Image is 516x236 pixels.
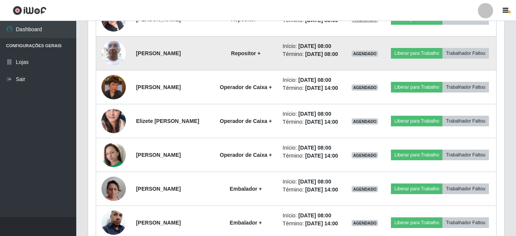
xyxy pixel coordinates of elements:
[442,150,489,160] button: Trabalhador Faltou
[230,220,262,226] strong: Embalador +
[136,84,181,90] strong: [PERSON_NAME]
[13,6,47,15] img: CoreUI Logo
[136,186,181,192] strong: [PERSON_NAME]
[305,51,338,57] time: [DATE] 08:00
[283,152,341,160] li: Término:
[352,51,378,57] span: AGENDADO
[298,179,331,185] time: [DATE] 08:00
[298,43,331,49] time: [DATE] 08:00
[305,187,338,193] time: [DATE] 14:00
[298,111,331,117] time: [DATE] 08:00
[136,16,181,22] strong: [PERSON_NAME]
[101,65,126,109] img: 1757960010671.jpeg
[283,84,341,92] li: Término:
[298,212,331,218] time: [DATE] 08:00
[352,220,378,226] span: AGENDADO
[231,16,260,22] strong: Repositor +
[230,186,262,192] strong: Embalador +
[220,118,272,124] strong: Operador de Caixa +
[391,82,442,92] button: Liberar para Trabalho
[220,152,272,158] strong: Operador de Caixa +
[352,152,378,158] span: AGENDADO
[442,217,489,228] button: Trabalhador Faltou
[101,167,126,210] img: 1737254952637.jpeg
[283,144,341,152] li: Início:
[283,220,341,228] li: Término:
[352,186,378,192] span: AGENDADO
[305,85,338,91] time: [DATE] 14:00
[391,116,442,126] button: Liberar para Trabalho
[391,150,442,160] button: Liberar para Trabalho
[298,77,331,83] time: [DATE] 08:00
[231,50,260,56] strong: Repositor +
[101,95,126,147] img: 1703538078729.jpeg
[136,118,199,124] strong: Elizete [PERSON_NAME]
[352,85,378,91] span: AGENDADO
[283,76,341,84] li: Início:
[136,152,181,158] strong: [PERSON_NAME]
[391,48,442,59] button: Liberar para Trabalho
[442,82,489,92] button: Trabalhador Faltou
[442,48,489,59] button: Trabalhador Faltou
[305,220,338,226] time: [DATE] 14:00
[101,37,126,69] img: 1743965211684.jpeg
[298,145,331,151] time: [DATE] 08:00
[391,217,442,228] button: Liberar para Trabalho
[442,116,489,126] button: Trabalhador Faltou
[283,212,341,220] li: Início:
[305,119,338,125] time: [DATE] 14:00
[136,220,181,226] strong: [PERSON_NAME]
[283,110,341,118] li: Início:
[391,183,442,194] button: Liberar para Trabalho
[442,183,489,194] button: Trabalhador Faltou
[352,118,378,124] span: AGENDADO
[283,186,341,194] li: Término:
[101,143,126,167] img: 1742736709398.jpeg
[220,84,272,90] strong: Operador de Caixa +
[305,153,338,159] time: [DATE] 14:00
[283,118,341,126] li: Término:
[283,42,341,50] li: Início:
[136,50,181,56] strong: [PERSON_NAME]
[283,50,341,58] li: Término:
[283,178,341,186] li: Início:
